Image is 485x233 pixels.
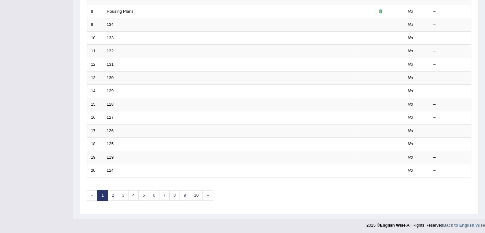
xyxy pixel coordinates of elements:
div: – [433,128,468,134]
td: 10 [87,31,103,45]
td: 8 [87,5,103,18]
div: – [433,22,468,28]
a: 10 [190,190,202,201]
span: « [87,190,98,201]
a: 127 [107,115,114,120]
a: 133 [107,35,114,40]
div: – [433,154,468,161]
em: No [408,102,413,107]
strong: English Wise. [380,223,407,228]
a: 134 [107,22,114,27]
em: No [408,88,413,93]
div: – [433,141,468,147]
td: 9 [87,18,103,32]
a: 5 [138,190,149,201]
a: 125 [107,141,114,146]
td: 20 [87,164,103,177]
div: – [433,48,468,54]
a: 119 [107,155,114,160]
a: 8 [169,190,180,201]
td: 19 [87,151,103,164]
em: No [408,141,413,146]
a: 1 [97,190,108,201]
div: 2025 © All Rights Reserved [366,219,485,228]
em: No [408,9,413,14]
a: Housing Plans [107,9,134,14]
em: No [408,49,413,53]
em: No [408,155,413,160]
em: No [408,115,413,120]
div: – [433,168,468,174]
td: 16 [87,111,103,124]
a: 9 [180,190,190,201]
div: – [433,9,468,15]
div: Exam occurring question [360,9,401,15]
em: No [408,35,413,40]
a: 132 [107,49,114,53]
a: » [202,190,213,201]
a: 128 [107,102,114,107]
td: 14 [87,85,103,98]
div: – [433,101,468,108]
div: – [433,75,468,81]
div: – [433,115,468,121]
a: 7 [159,190,170,201]
em: No [408,75,413,80]
a: 130 [107,75,114,80]
em: No [408,22,413,27]
a: 2 [107,190,118,201]
td: 15 [87,98,103,111]
td: 17 [87,124,103,138]
div: – [433,88,468,94]
a: 4 [128,190,139,201]
em: No [408,168,413,173]
a: 124 [107,168,114,173]
a: 131 [107,62,114,67]
em: No [408,128,413,133]
td: 12 [87,58,103,71]
a: Back to English Wise [443,223,485,228]
div: – [433,62,468,68]
td: 18 [87,138,103,151]
a: 129 [107,88,114,93]
div: – [433,35,468,41]
td: 11 [87,45,103,58]
a: 126 [107,128,114,133]
a: 3 [118,190,129,201]
td: 13 [87,71,103,85]
a: 6 [149,190,159,201]
em: No [408,62,413,67]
